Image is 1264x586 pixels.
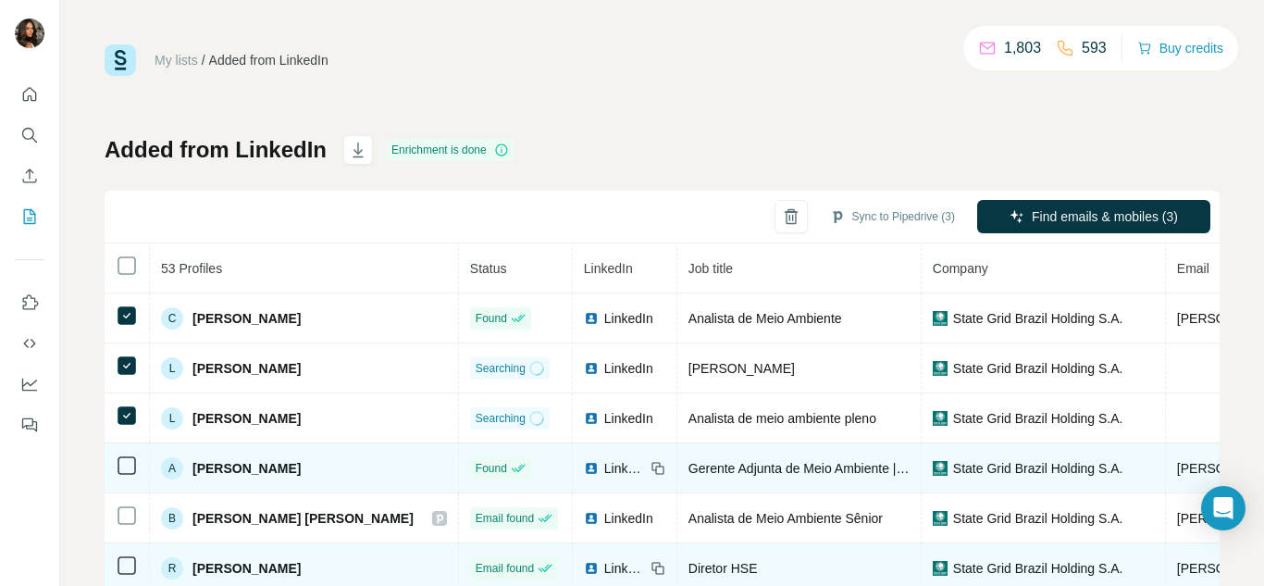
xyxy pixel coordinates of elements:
[192,509,414,528] span: [PERSON_NAME] [PERSON_NAME]
[953,509,1123,528] span: State Grid Brazil Holding S.A.
[604,509,653,528] span: LinkedIn
[584,411,599,426] img: LinkedIn logo
[15,200,44,233] button: My lists
[1177,261,1209,276] span: Email
[933,511,948,526] img: company-logo
[476,560,534,577] span: Email found
[688,511,883,526] span: Analista de Meio Ambiente Sênior
[1137,35,1223,61] button: Buy credits
[604,409,653,428] span: LinkedIn
[688,311,842,326] span: Analista de Meio Ambiente
[933,561,948,576] img: company-logo
[161,507,183,530] div: B
[933,311,948,326] img: company-logo
[1004,37,1041,59] p: 1,803
[15,78,44,111] button: Quick start
[476,460,507,477] span: Found
[584,261,633,276] span: LinkedIn
[604,459,645,478] span: LinkedIn
[953,559,1123,578] span: State Grid Brazil Holding S.A.
[933,261,988,276] span: Company
[1032,207,1178,226] span: Find emails & mobiles (3)
[192,359,301,378] span: [PERSON_NAME]
[933,361,948,376] img: company-logo
[155,53,198,68] a: My lists
[688,561,758,576] span: Diretor HSE
[161,457,183,480] div: A
[688,461,1082,476] span: Gerente Adjunta de Meio Ambiente | Environmental Deputy Manager
[688,261,733,276] span: Job title
[470,261,507,276] span: Status
[584,361,599,376] img: LinkedIn logo
[15,286,44,319] button: Use Surfe on LinkedIn
[209,51,328,69] div: Added from LinkedIn
[584,461,599,476] img: LinkedIn logo
[192,459,301,478] span: [PERSON_NAME]
[817,203,968,231] button: Sync to Pipedrive (3)
[476,510,534,527] span: Email found
[933,461,948,476] img: company-logo
[15,408,44,442] button: Feedback
[105,135,327,165] h1: Added from LinkedIn
[161,557,183,580] div: R
[953,459,1123,478] span: State Grid Brazil Holding S.A.
[688,411,876,426] span: Analista de meio ambiente pleno
[604,559,645,578] span: LinkedIn
[192,559,301,578] span: [PERSON_NAME]
[15,327,44,360] button: Use Surfe API
[161,407,183,430] div: L
[933,411,948,426] img: company-logo
[161,261,222,276] span: 53 Profiles
[202,51,205,69] li: /
[15,118,44,152] button: Search
[476,310,507,327] span: Found
[604,309,653,328] span: LinkedIn
[192,409,301,428] span: [PERSON_NAME]
[15,19,44,48] img: Avatar
[15,159,44,193] button: Enrich CSV
[584,311,599,326] img: LinkedIn logo
[192,309,301,328] span: [PERSON_NAME]
[604,359,653,378] span: LinkedIn
[584,511,599,526] img: LinkedIn logo
[688,361,795,376] span: [PERSON_NAME]
[977,200,1210,233] button: Find emails & mobiles (3)
[15,368,44,401] button: Dashboard
[1082,37,1107,59] p: 593
[105,44,136,76] img: Surfe Logo
[953,409,1123,428] span: State Grid Brazil Holding S.A.
[161,357,183,380] div: L
[476,360,526,377] span: Searching
[953,309,1123,328] span: State Grid Brazil Holding S.A.
[161,307,183,330] div: C
[953,359,1123,378] span: State Grid Brazil Holding S.A.
[1201,486,1245,530] div: Open Intercom Messenger
[476,410,526,427] span: Searching
[386,139,514,161] div: Enrichment is done
[584,561,599,576] img: LinkedIn logo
